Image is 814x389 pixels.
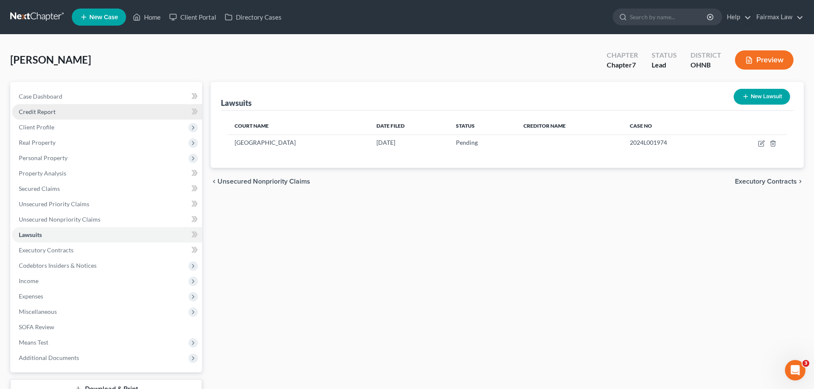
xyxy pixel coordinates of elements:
[211,178,217,185] i: chevron_left
[723,9,751,25] a: Help
[12,227,202,243] a: Lawsuits
[12,212,202,227] a: Unsecured Nonpriority Claims
[632,61,636,69] span: 7
[12,181,202,196] a: Secured Claims
[752,9,803,25] a: Fairmax Law
[235,139,296,146] span: [GEOGRAPHIC_DATA]
[19,216,100,223] span: Unsecured Nonpriority Claims
[19,231,42,238] span: Lawsuits
[221,98,252,108] div: Lawsuits
[376,139,395,146] span: [DATE]
[12,104,202,120] a: Credit Report
[12,89,202,104] a: Case Dashboard
[456,123,475,129] span: Status
[797,178,804,185] i: chevron_right
[607,50,638,60] div: Chapter
[217,178,310,185] span: Unsecured Nonpriority Claims
[802,360,809,367] span: 3
[19,308,57,315] span: Miscellaneous
[607,60,638,70] div: Chapter
[456,139,478,146] span: Pending
[19,354,79,361] span: Additional Documents
[12,196,202,212] a: Unsecured Priority Claims
[19,292,43,300] span: Expenses
[735,178,797,185] span: Executory Contracts
[19,123,54,131] span: Client Profile
[12,319,202,335] a: SOFA Review
[19,246,73,254] span: Executory Contracts
[165,9,220,25] a: Client Portal
[89,14,118,20] span: New Case
[19,108,56,115] span: Credit Report
[19,93,62,100] span: Case Dashboard
[523,123,566,129] span: Creditor Name
[12,243,202,258] a: Executory Contracts
[691,60,721,70] div: OHNB
[630,139,667,146] span: 2024L001974
[691,50,721,60] div: District
[220,9,286,25] a: Directory Cases
[19,277,38,284] span: Income
[735,178,804,185] button: Executory Contracts chevron_right
[12,166,202,181] a: Property Analysis
[19,200,89,208] span: Unsecured Priority Claims
[235,123,269,129] span: Court Name
[19,185,60,192] span: Secured Claims
[630,123,652,129] span: Case No
[19,154,68,161] span: Personal Property
[376,123,405,129] span: Date Filed
[10,53,91,66] span: [PERSON_NAME]
[735,50,793,70] button: Preview
[630,9,708,25] input: Search by name...
[19,139,56,146] span: Real Property
[785,360,805,380] iframe: Intercom live chat
[19,339,48,346] span: Means Test
[652,60,677,70] div: Lead
[19,262,97,269] span: Codebtors Insiders & Notices
[129,9,165,25] a: Home
[19,323,54,331] span: SOFA Review
[211,178,310,185] button: chevron_left Unsecured Nonpriority Claims
[652,50,677,60] div: Status
[734,89,790,105] button: New Lawsuit
[19,170,66,177] span: Property Analysis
